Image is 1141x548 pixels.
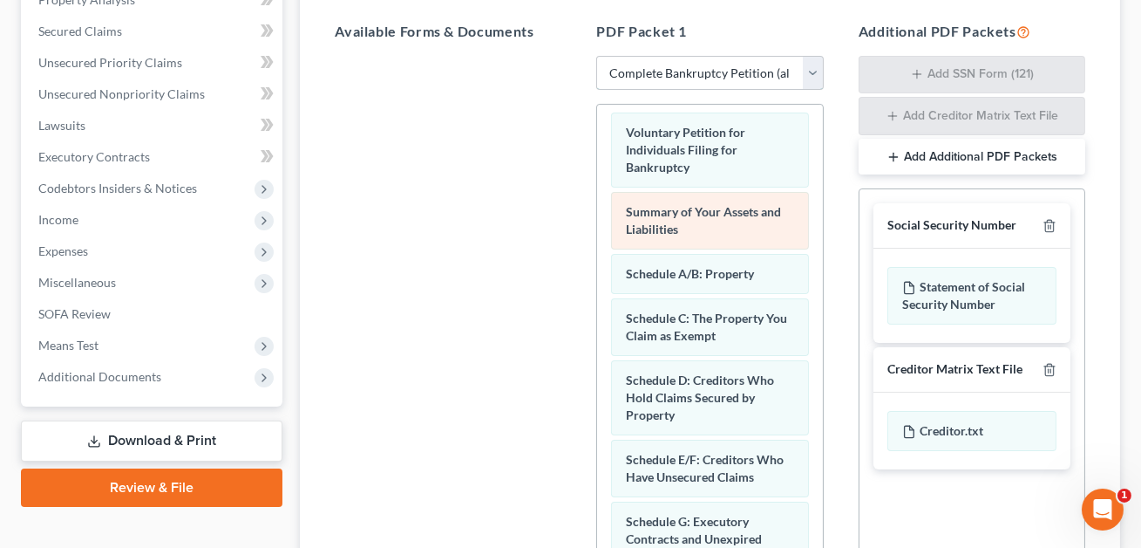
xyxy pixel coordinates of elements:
[38,212,78,227] span: Income
[38,243,88,258] span: Expenses
[887,267,1056,325] div: Statement of Social Security Number
[626,125,745,175] span: Voluntary Petition for Individuals Filing for Bankruptcy
[24,141,282,173] a: Executory Contracts
[859,139,1085,175] button: Add Additional PDF Packets
[24,79,282,110] a: Unsecured Nonpriority Claims
[38,86,205,101] span: Unsecured Nonpriority Claims
[596,21,823,42] h5: PDF Packet 1
[24,110,282,141] a: Lawsuits
[626,452,784,484] span: Schedule E/F: Creditors Who Have Unsecured Claims
[626,311,787,343] span: Schedule C: The Property You Claim as Exempt
[887,361,1022,378] div: Creditor Matrix Text File
[887,217,1016,234] div: Social Security Number
[21,421,282,462] a: Download & Print
[38,275,116,290] span: Miscellaneous
[24,47,282,79] a: Unsecured Priority Claims
[24,16,282,47] a: Secured Claims
[38,338,98,353] span: Means Test
[335,21,561,42] h5: Available Forms & Documents
[38,118,85,133] span: Lawsuits
[859,21,1085,42] h5: Additional PDF Packets
[24,298,282,330] a: SOFA Review
[626,266,754,281] span: Schedule A/B: Property
[859,97,1085,135] button: Add Creditor Matrix Text File
[21,469,282,507] a: Review & File
[38,149,150,164] span: Executory Contracts
[626,204,781,236] span: Summary of Your Assets and Liabilities
[38,369,161,384] span: Additional Documents
[38,24,122,38] span: Secured Claims
[859,56,1085,94] button: Add SSN Form (121)
[38,55,182,70] span: Unsecured Priority Claims
[626,373,774,422] span: Schedule D: Creditors Who Hold Claims Secured by Property
[38,181,197,195] span: Codebtors Insiders & Notices
[38,306,111,321] span: SOFA Review
[1117,489,1131,503] span: 1
[887,411,1056,451] div: Creditor.txt
[1082,489,1124,531] iframe: Intercom live chat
